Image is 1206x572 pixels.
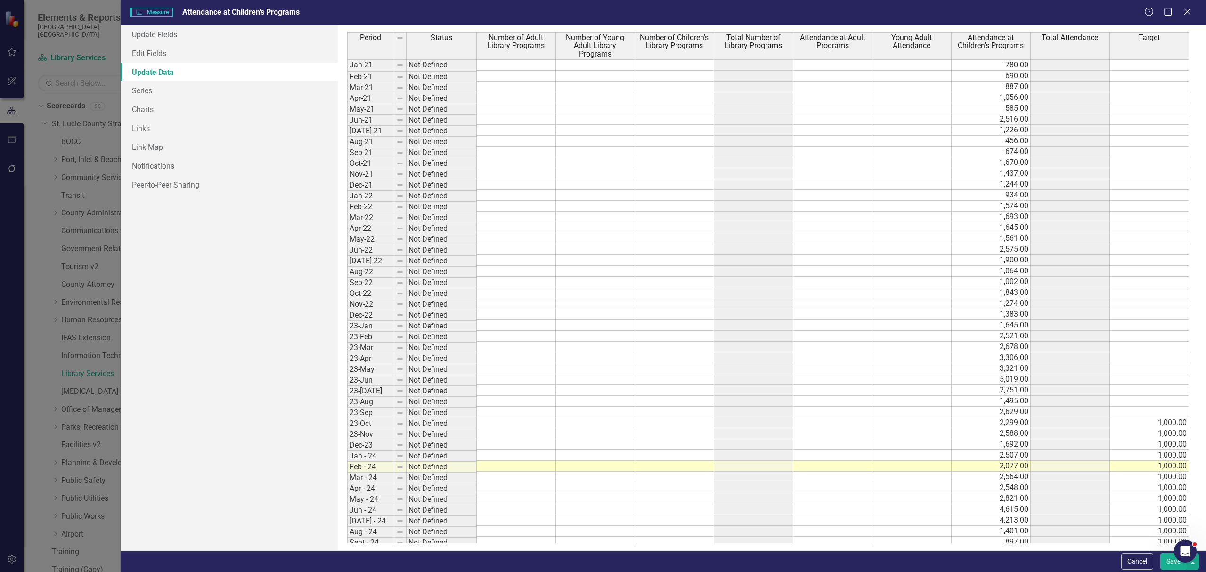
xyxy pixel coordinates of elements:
[952,92,1031,103] td: 1,056.00
[407,256,477,267] td: Not Defined
[952,136,1031,147] td: 456.00
[407,397,477,408] td: Not Defined
[396,116,404,124] img: 8DAGhfEEPCf229AAAAAElFTkSuQmCC
[1110,515,1189,526] td: 1,000.00
[396,517,404,525] img: 8DAGhfEEPCf229AAAAAElFTkSuQmCC
[952,255,1031,266] td: 1,900.00
[396,61,404,69] img: 8DAGhfEEPCf229AAAAAElFTkSuQmCC
[407,429,477,440] td: Not Defined
[952,493,1031,504] td: 2,821.00
[1110,417,1189,428] td: 1,000.00
[407,223,477,234] td: Not Defined
[407,321,477,332] td: Not Defined
[396,290,404,297] img: 8DAGhfEEPCf229AAAAAElFTkSuQmCC
[952,342,1031,352] td: 2,678.00
[407,202,477,212] td: Not Defined
[407,310,477,321] td: Not Defined
[952,407,1031,417] td: 2,629.00
[347,364,394,375] td: 23-May
[952,179,1031,190] td: 1,244.00
[1121,553,1153,570] button: Cancel
[121,175,338,194] a: Peer-to-Peer Sharing
[952,82,1031,92] td: 887.00
[347,72,394,82] td: Feb-21
[407,516,477,527] td: Not Defined
[407,147,477,158] td: Not Defined
[952,363,1031,374] td: 3,321.00
[407,451,477,462] td: Not Defined
[952,190,1031,201] td: 934.00
[952,526,1031,537] td: 1,401.00
[1042,33,1098,42] span: Total Attendance
[347,299,394,310] td: Nov-22
[347,494,394,505] td: May - 24
[407,408,477,418] td: Not Defined
[396,95,404,102] img: 8DAGhfEEPCf229AAAAAElFTkSuQmCC
[396,203,404,211] img: 8DAGhfEEPCf229AAAAAElFTkSuQmCC
[347,104,394,115] td: May-21
[396,160,404,167] img: 8DAGhfEEPCf229AAAAAElFTkSuQmCC
[952,244,1031,255] td: 2,575.00
[952,472,1031,482] td: 2,564.00
[396,485,404,492] img: 8DAGhfEEPCf229AAAAAElFTkSuQmCC
[360,33,381,42] span: Period
[407,137,477,147] td: Not Defined
[396,268,404,276] img: 8DAGhfEEPCf229AAAAAElFTkSuQmCC
[407,267,477,278] td: Not Defined
[1110,428,1189,439] td: 1,000.00
[407,93,477,104] td: Not Defined
[347,147,394,158] td: Sep-21
[407,386,477,397] td: Not Defined
[396,149,404,156] img: 8DAGhfEEPCf229AAAAAElFTkSuQmCC
[347,353,394,364] td: 23-Apr
[396,431,404,438] img: 8DAGhfEEPCf229AAAAAElFTkSuQmCC
[396,138,404,146] img: 8DAGhfEEPCf229AAAAAElFTkSuQmCC
[1110,450,1189,461] td: 1,000.00
[396,496,404,503] img: 8DAGhfEEPCf229AAAAAElFTkSuQmCC
[347,278,394,288] td: Sep-22
[407,527,477,538] td: Not Defined
[1110,461,1189,472] td: 1,000.00
[121,100,338,119] a: Charts
[396,279,404,286] img: 8DAGhfEEPCf229AAAAAElFTkSuQmCC
[952,417,1031,428] td: 2,299.00
[347,310,394,321] td: Dec-22
[347,429,394,440] td: 23-Nov
[347,223,394,234] td: Apr-22
[1174,540,1197,563] iframe: Intercom live chat
[396,236,404,243] img: 8DAGhfEEPCf229AAAAAElFTkSuQmCC
[1110,526,1189,537] td: 1,000.00
[347,115,394,126] td: Jun-21
[396,257,404,265] img: 8DAGhfEEPCf229AAAAAElFTkSuQmCC
[396,463,404,471] img: 8DAGhfEEPCf229AAAAAElFTkSuQmCC
[952,352,1031,363] td: 3,306.00
[952,114,1031,125] td: 2,516.00
[952,212,1031,222] td: 1,693.00
[347,440,394,451] td: Dec-23
[347,169,394,180] td: Nov-21
[952,266,1031,277] td: 1,064.00
[396,192,404,200] img: 8DAGhfEEPCf229AAAAAElFTkSuQmCC
[396,474,404,482] img: 8DAGhfEEPCf229AAAAAElFTkSuQmCC
[952,461,1031,472] td: 2,077.00
[396,376,404,384] img: 8DAGhfEEPCf229AAAAAElFTkSuQmCC
[952,439,1031,450] td: 1,692.00
[952,396,1031,407] td: 1,495.00
[347,408,394,418] td: 23-Sep
[396,106,404,113] img: 8DAGhfEEPCf229AAAAAElFTkSuQmCC
[396,333,404,341] img: 8DAGhfEEPCf229AAAAAElFTkSuQmCC
[121,119,338,138] a: Links
[1139,33,1160,42] span: Target
[396,409,404,417] img: 8DAGhfEEPCf229AAAAAElFTkSuQmCC
[396,539,404,547] img: 8DAGhfEEPCf229AAAAAElFTkSuQmCC
[121,25,338,44] a: Update Fields
[407,245,477,256] td: Not Defined
[130,8,173,17] span: Measure
[952,482,1031,493] td: 2,548.00
[396,301,404,308] img: 8DAGhfEEPCf229AAAAAElFTkSuQmCC
[347,158,394,169] td: Oct-21
[396,452,404,460] img: 8DAGhfEEPCf229AAAAAElFTkSuQmCC
[952,309,1031,320] td: 1,383.00
[347,59,394,72] td: Jan-21
[347,126,394,137] td: [DATE]-21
